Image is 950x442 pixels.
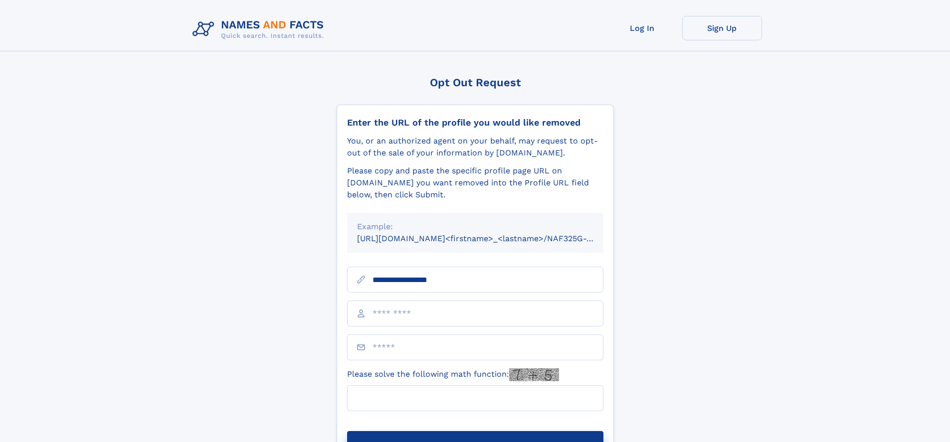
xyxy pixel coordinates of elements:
a: Log In [602,16,682,40]
div: Please copy and paste the specific profile page URL on [DOMAIN_NAME] you want removed into the Pr... [347,165,603,201]
div: Opt Out Request [337,76,614,89]
label: Please solve the following math function: [347,368,559,381]
div: You, or an authorized agent on your behalf, may request to opt-out of the sale of your informatio... [347,135,603,159]
a: Sign Up [682,16,762,40]
img: Logo Names and Facts [189,16,332,43]
div: Example: [357,221,593,233]
small: [URL][DOMAIN_NAME]<firstname>_<lastname>/NAF325G-xxxxxxxx [357,234,622,243]
div: Enter the URL of the profile you would like removed [347,117,603,128]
